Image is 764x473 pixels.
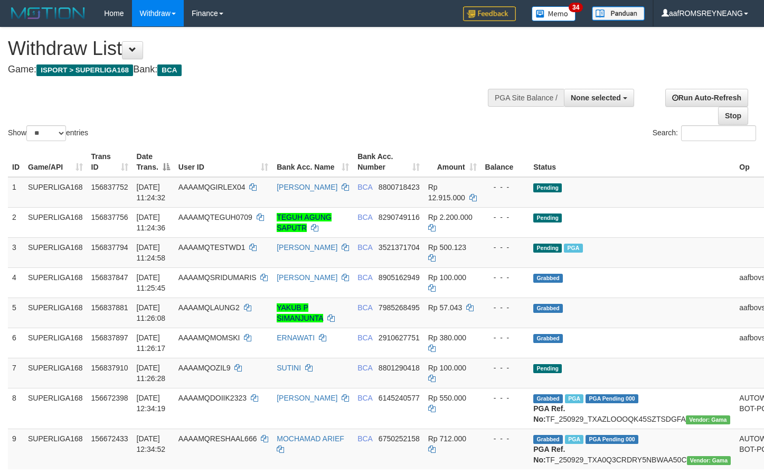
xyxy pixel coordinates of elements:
a: [PERSON_NAME] [277,273,337,282]
td: 4 [8,267,24,298]
span: Rp 500.123 [428,243,466,252]
a: Stop [718,107,748,125]
span: Grabbed [533,304,563,313]
span: BCA [357,213,372,221]
td: SUPERLIGA168 [24,429,87,469]
button: None selected [564,89,634,107]
div: - - - [485,393,525,403]
span: Grabbed [533,274,563,283]
span: PGA Pending [586,435,638,444]
div: - - - [485,332,525,343]
td: 2 [8,207,24,237]
span: Copy 6750252158 to clipboard [379,434,420,443]
span: Grabbed [533,435,563,444]
img: Button%20Memo.svg [532,6,576,21]
span: BCA [357,183,372,191]
div: - - - [485,433,525,444]
span: Pending [533,244,562,253]
input: Search: [681,125,756,141]
img: MOTION_logo.png [8,5,88,21]
span: Rp 57.043 [428,303,463,312]
span: Rp 100.000 [428,364,466,372]
td: SUPERLIGA168 [24,298,87,328]
span: Rp 100.000 [428,273,466,282]
span: BCA [357,394,372,402]
span: AAAAMQMOMSKI [178,333,240,342]
td: TF_250929_TXA0Q3CRDRY5NBWAA50C [529,429,735,469]
span: Pending [533,214,562,222]
span: Copy 8800718423 to clipboard [379,183,420,191]
td: 8 [8,388,24,429]
span: Pending [533,364,562,373]
span: PGA Pending [586,394,638,403]
td: SUPERLIGA168 [24,388,87,429]
th: Amount: activate to sort column ascending [424,147,481,177]
span: Marked by aafsoycanthlai [565,435,583,444]
td: SUPERLIGA168 [24,267,87,298]
span: Rp 2.200.000 [428,213,473,221]
span: Marked by aafsoycanthlai [565,394,583,403]
td: 1 [8,177,24,208]
td: 6 [8,328,24,358]
img: panduan.png [592,6,645,21]
div: PGA Site Balance / [488,89,564,107]
span: Rp 380.000 [428,333,466,342]
span: Vendor URL: https://trx31.1velocity.biz [686,415,730,424]
span: AAAAMQTEGUH0709 [178,213,252,221]
span: BCA [357,303,372,312]
span: 156837794 [91,243,128,252]
span: Copy 3521371704 to clipboard [379,243,420,252]
td: SUPERLIGA168 [24,358,87,388]
span: 156837847 [91,273,128,282]
span: Marked by aafmaleo [564,244,582,253]
span: [DATE] 11:24:36 [137,213,166,232]
a: Run Auto-Refresh [665,89,748,107]
span: 156837752 [91,183,128,191]
td: SUPERLIGA168 [24,328,87,358]
a: [PERSON_NAME] [277,394,337,402]
span: 34 [569,3,583,12]
span: [DATE] 11:24:58 [137,243,166,262]
td: SUPERLIGA168 [24,237,87,267]
a: MOCHAMAD ARIEF [277,434,344,443]
span: Rp 550.000 [428,394,466,402]
a: TEGUH AGUNG SAPUTR [277,213,331,232]
span: 156837881 [91,303,128,312]
span: AAAAMQGIRLEX04 [178,183,246,191]
b: PGA Ref. No: [533,445,565,464]
span: AAAAMQLAUNG2 [178,303,240,312]
span: 156837756 [91,213,128,221]
span: Copy 2910627751 to clipboard [379,333,420,342]
span: Rp 712.000 [428,434,466,443]
th: Trans ID: activate to sort column ascending [87,147,133,177]
span: BCA [357,333,372,342]
select: Showentries [26,125,66,141]
span: [DATE] 11:25:45 [137,273,166,292]
th: Bank Acc. Name: activate to sort column ascending [272,147,353,177]
span: [DATE] 12:34:52 [137,434,166,453]
span: 156837897 [91,333,128,342]
div: - - - [485,212,525,222]
span: Copy 8905162949 to clipboard [379,273,420,282]
span: AAAAMQSRIDUMARIS [178,273,257,282]
div: - - - [485,302,525,313]
a: ERNAWATI [277,333,315,342]
td: 7 [8,358,24,388]
span: [DATE] 11:24:32 [137,183,166,202]
span: None selected [571,94,621,102]
span: Copy 8290749116 to clipboard [379,213,420,221]
span: BCA [157,64,181,76]
span: Copy 7985268495 to clipboard [379,303,420,312]
span: Pending [533,183,562,192]
label: Search: [653,125,756,141]
a: [PERSON_NAME] [277,183,337,191]
div: - - - [485,363,525,373]
h1: Withdraw List [8,38,499,59]
span: Copy 8801290418 to clipboard [379,364,420,372]
span: BCA [357,434,372,443]
div: - - - [485,182,525,192]
span: AAAAMQTESTWD1 [178,243,246,252]
span: AAAAMQRESHAAL666 [178,434,257,443]
td: TF_250929_TXAZLOOOQK45SZTSDGFA [529,388,735,429]
th: Balance [481,147,530,177]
